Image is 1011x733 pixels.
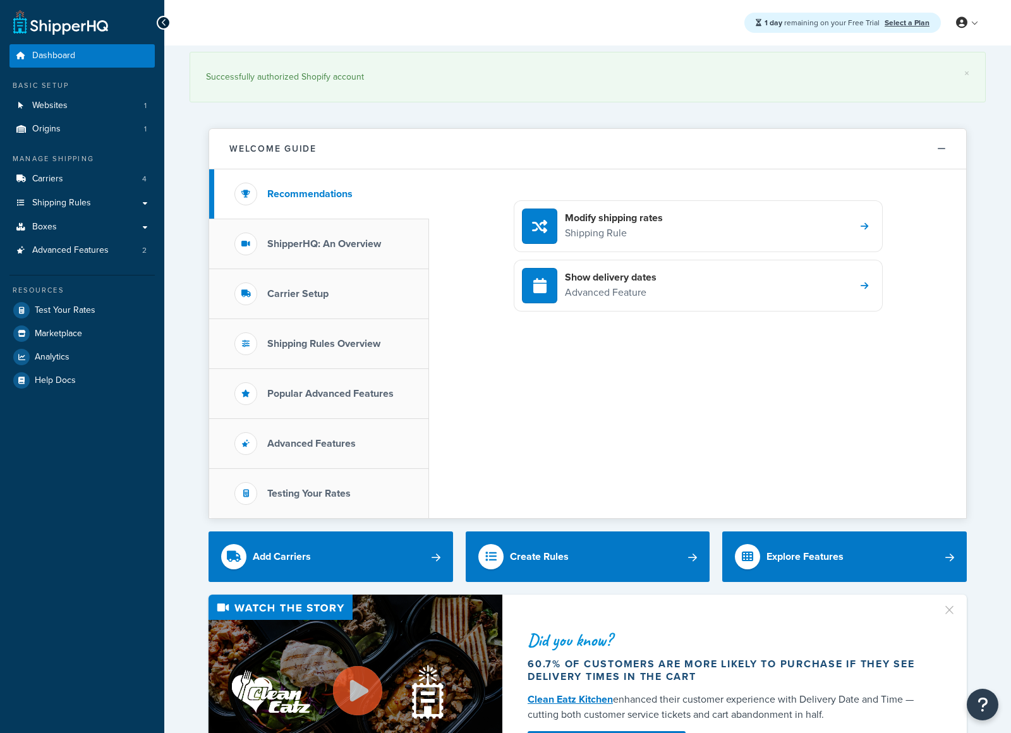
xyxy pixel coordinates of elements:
[35,305,95,316] span: Test Your Rates
[9,118,155,141] a: Origins1
[9,94,155,118] a: Websites1
[267,338,380,349] h3: Shipping Rules Overview
[35,352,70,363] span: Analytics
[32,124,61,135] span: Origins
[32,51,75,61] span: Dashboard
[964,68,969,78] a: ×
[9,285,155,296] div: Resources
[466,531,710,582] a: Create Rules
[528,658,927,683] div: 60.7% of customers are more likely to purchase if they see delivery times in the cart
[9,239,155,262] a: Advanced Features2
[528,692,613,706] a: Clean Eatz Kitchen
[35,375,76,386] span: Help Docs
[267,438,356,449] h3: Advanced Features
[9,239,155,262] li: Advanced Features
[35,329,82,339] span: Marketplace
[32,198,91,209] span: Shipping Rules
[144,100,147,111] span: 1
[765,17,782,28] strong: 1 day
[565,284,657,301] p: Advanced Feature
[253,548,311,566] div: Add Carriers
[9,299,155,322] a: Test Your Rates
[528,692,927,722] div: enhanced their customer experience with Delivery Date and Time — cutting both customer service ti...
[32,245,109,256] span: Advanced Features
[9,215,155,239] a: Boxes
[9,80,155,91] div: Basic Setup
[9,369,155,392] a: Help Docs
[510,548,569,566] div: Create Rules
[267,388,394,399] h3: Popular Advanced Features
[885,17,929,28] a: Select a Plan
[267,488,351,499] h3: Testing Your Rates
[9,167,155,191] a: Carriers4
[565,211,663,225] h4: Modify shipping rates
[967,689,998,720] button: Open Resource Center
[9,191,155,215] a: Shipping Rules
[565,225,663,241] p: Shipping Rule
[267,238,381,250] h3: ShipperHQ: An Overview
[9,94,155,118] li: Websites
[206,68,969,86] div: Successfully authorized Shopify account
[766,548,844,566] div: Explore Features
[209,129,966,169] button: Welcome Guide
[9,44,155,68] a: Dashboard
[142,174,147,185] span: 4
[267,188,353,200] h3: Recommendations
[142,245,147,256] span: 2
[9,346,155,368] a: Analytics
[32,174,63,185] span: Carriers
[765,17,881,28] span: remaining on your Free Trial
[722,531,967,582] a: Explore Features
[9,167,155,191] li: Carriers
[32,222,57,233] span: Boxes
[229,144,317,154] h2: Welcome Guide
[209,531,453,582] a: Add Carriers
[9,322,155,345] a: Marketplace
[267,288,329,300] h3: Carrier Setup
[9,118,155,141] li: Origins
[32,100,68,111] span: Websites
[565,270,657,284] h4: Show delivery dates
[144,124,147,135] span: 1
[528,631,927,649] div: Did you know?
[9,154,155,164] div: Manage Shipping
